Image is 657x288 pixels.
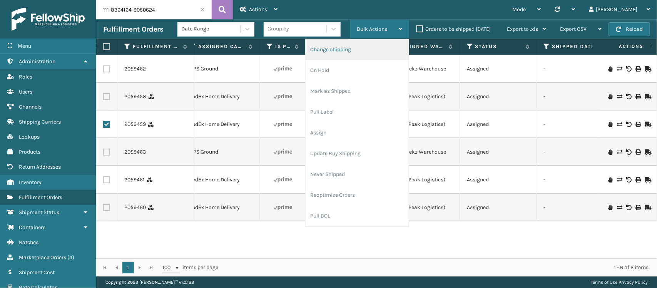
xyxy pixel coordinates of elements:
a: 2059463 [124,148,146,156]
a: 2059461 [124,176,145,184]
i: On Hold [608,122,613,127]
i: Print Label [636,149,640,155]
span: Actions [249,6,267,13]
a: 1 [122,262,134,273]
label: Fulfillment Order Id [133,43,179,50]
div: Group by [267,25,289,33]
span: 100 [162,264,174,271]
i: Change shipping [617,205,622,210]
span: Shipment Status [19,209,59,216]
div: 1 - 6 of 6 items [229,264,649,271]
i: Print Label [636,177,640,183]
label: Orders to be shipped [DATE] [416,26,491,32]
i: On Hold [608,205,613,210]
i: Mark as Shipped [645,149,650,155]
img: logo [12,8,85,31]
td: UPS Ground [183,55,260,83]
td: FedEx Home Delivery [183,83,260,111]
div: | [591,276,648,288]
label: Assigned Carrier Service [198,43,245,50]
a: 2059458 [124,93,146,100]
span: Menu [18,43,31,49]
td: Dallas (Peak Logistics) [383,166,460,194]
label: Assigned Warehouse [398,43,445,50]
td: SleepGeekz Warehouse [383,55,460,83]
i: Change shipping [617,177,622,183]
span: Export CSV [560,26,587,32]
li: Pull Label [306,102,409,122]
a: 2059460 [124,204,146,211]
i: Mark as Shipped [645,94,650,99]
li: Pull BOL [306,206,409,226]
li: Reoptimize Orders [306,185,409,206]
label: Status [475,43,522,50]
i: Void Label [627,122,631,127]
td: FedEx Home Delivery [183,166,260,194]
td: FedEx Home Delivery [183,111,260,138]
a: 2059459 [124,121,146,128]
i: Print Label [636,205,640,210]
i: Void Label [627,177,631,183]
i: On Hold [608,94,613,99]
h3: Fulfillment Orders [103,25,163,34]
td: Assigned [460,138,537,166]
span: ( 4 ) [67,254,74,261]
span: Actions [595,40,648,53]
li: Update Buy Shipping [306,143,409,164]
i: On Hold [608,149,613,155]
span: Fulfillment Orders [19,194,62,201]
li: Assign [306,122,409,143]
span: Inventory [19,179,42,186]
td: - [537,166,614,194]
i: Mark as Shipped [645,122,650,127]
span: Shipment Cost [19,269,55,276]
span: Lookups [19,134,40,140]
td: Assigned [460,111,537,138]
p: Copyright 2023 [PERSON_NAME]™ v 1.0.188 [105,276,194,288]
span: Mode [512,6,526,13]
td: Dallas (Peak Logistics) [383,111,460,138]
td: SleepGeekz Warehouse [383,138,460,166]
td: - [537,111,614,138]
i: On Hold [608,66,613,72]
div: Date Range [181,25,241,33]
td: Assigned [460,166,537,194]
i: Void Label [627,66,631,72]
a: Privacy Policy [619,280,648,285]
i: Mark as Shipped [645,66,650,72]
a: Terms of Use [591,280,617,285]
td: Dallas (Peak Logistics) [383,83,460,111]
a: 2059462 [124,65,146,73]
span: Containers [19,224,45,231]
i: Void Label [627,205,631,210]
i: Mark as Shipped [645,177,650,183]
label: Shipped Date [552,43,599,50]
i: Mark as Shipped [645,205,650,210]
td: Assigned [460,55,537,83]
span: Batches [19,239,38,246]
td: - [537,55,614,83]
span: Export to .xls [507,26,538,32]
span: Return Addresses [19,164,61,170]
li: On Hold [306,60,409,81]
i: Print Label [636,66,640,72]
i: Change shipping [617,122,622,127]
td: Dallas (Peak Logistics) [383,194,460,221]
span: Roles [19,74,32,80]
i: Change shipping [617,66,622,72]
li: Mark as Shipped [306,81,409,102]
span: Marketplace Orders [19,254,66,261]
span: Users [19,89,32,95]
i: Change shipping [617,149,622,155]
td: - [537,194,614,221]
i: On Hold [608,177,613,183]
i: Print Label [636,122,640,127]
td: UPS Ground [183,138,260,166]
li: Change shipping [306,39,409,60]
span: items per page [162,262,219,273]
i: Change shipping [617,94,622,99]
td: - [537,83,614,111]
button: Reload [609,22,650,36]
span: Administration [19,58,55,65]
td: FedEx Home Delivery [183,194,260,221]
